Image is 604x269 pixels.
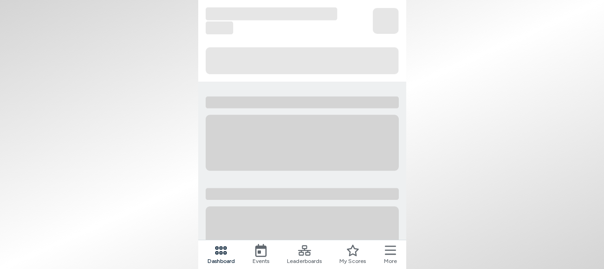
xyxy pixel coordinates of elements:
a: My Scores [339,244,366,265]
a: Events [253,244,269,265]
span: Events [253,257,269,265]
span: Dashboard [208,257,235,265]
span: More [384,257,397,265]
a: Dashboard [208,244,235,265]
button: More [384,244,397,265]
span: Leaderboards [287,257,322,265]
span: My Scores [339,257,366,265]
a: Leaderboards [287,244,322,265]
